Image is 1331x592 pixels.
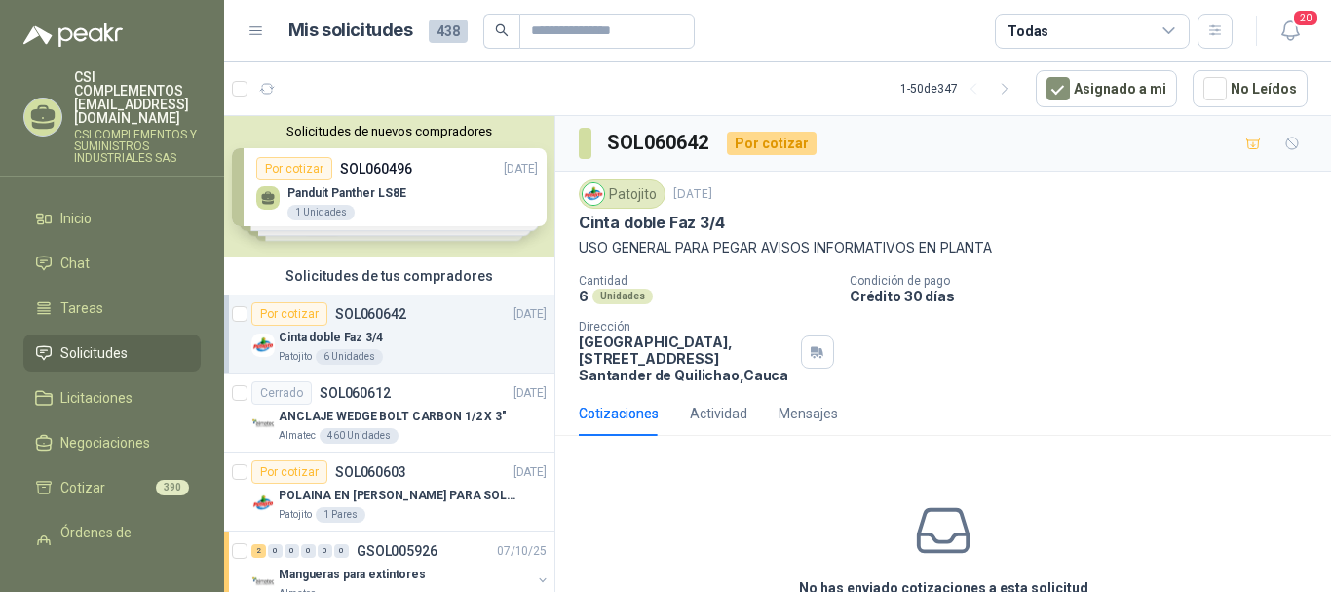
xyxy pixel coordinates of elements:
[579,288,589,304] p: 6
[316,349,383,365] div: 6 Unidades
[513,384,547,403] p: [DATE]
[60,253,90,274] span: Chat
[23,335,201,372] a: Solicitudes
[60,522,182,565] span: Órdenes de Compra
[251,544,266,558] div: 2
[23,200,201,237] a: Inicio
[279,428,316,444] p: Almatec
[779,403,838,424] div: Mensajes
[320,428,399,444] div: 460 Unidades
[579,320,793,334] p: Dirección
[1008,20,1048,42] div: Todas
[513,305,547,324] p: [DATE]
[251,334,275,357] img: Company Logo
[23,23,123,47] img: Logo peakr
[334,544,349,558] div: 0
[60,477,105,498] span: Cotizar
[232,124,547,138] button: Solicitudes de nuevos compradores
[579,179,665,209] div: Patojito
[23,514,201,572] a: Órdenes de Compra
[335,307,406,321] p: SOL060642
[268,544,283,558] div: 0
[583,183,604,205] img: Company Logo
[1036,70,1177,107] button: Asignado a mi
[900,73,1020,104] div: 1 - 50 de 347
[60,342,128,364] span: Solicitudes
[316,507,365,523] div: 1 Pares
[579,237,1308,258] p: USO GENERAL PARA PEGAR AVISOS INFORMATIVOS EN PLANTA
[224,295,554,374] a: Por cotizarSOL060642[DATE] Company LogoCinta doble Faz 3/4Patojito6 Unidades
[251,413,275,436] img: Company Logo
[60,297,103,319] span: Tareas
[23,469,201,506] a: Cotizar390
[607,128,711,158] h3: SOL060642
[279,566,426,584] p: Mangueras para extintores
[279,408,507,426] p: ANCLAJE WEDGE BOLT CARBON 1/2 X 3"
[279,487,521,505] p: POLAINA EN [PERSON_NAME] PARA SOLDADOR / ADJUNTAR FICHA TECNICA
[156,480,189,495] span: 390
[60,208,92,229] span: Inicio
[60,387,133,409] span: Licitaciones
[495,23,509,37] span: search
[251,492,275,515] img: Company Logo
[579,213,725,233] p: Cinta doble Faz 3/4
[1273,14,1308,49] button: 20
[285,544,299,558] div: 0
[579,334,793,383] p: [GEOGRAPHIC_DATA], [STREET_ADDRESS] Santander de Quilichao , Cauca
[288,17,413,45] h1: Mis solicitudes
[1292,9,1319,27] span: 20
[429,20,468,43] span: 438
[251,381,312,405] div: Cerrado
[497,542,547,561] p: 07/10/25
[727,132,817,155] div: Por cotizar
[357,544,437,558] p: GSOL005926
[23,379,201,416] a: Licitaciones
[335,465,406,479] p: SOL060603
[279,329,383,347] p: Cinta doble Faz 3/4
[224,374,554,453] a: CerradoSOL060612[DATE] Company LogoANCLAJE WEDGE BOLT CARBON 1/2 X 3"Almatec460 Unidades
[251,302,327,326] div: Por cotizar
[251,460,327,484] div: Por cotizar
[513,463,547,482] p: [DATE]
[23,290,201,327] a: Tareas
[850,274,1323,288] p: Condición de pago
[1193,70,1308,107] button: No Leídos
[320,386,391,400] p: SOL060612
[23,424,201,461] a: Negociaciones
[318,544,332,558] div: 0
[579,274,834,288] p: Cantidad
[301,544,316,558] div: 0
[224,257,554,295] div: Solicitudes de tus compradores
[279,349,312,365] p: Patojito
[279,507,312,523] p: Patojito
[74,129,201,164] p: CSI COMPLEMENTOS Y SUMINISTROS INDUSTRIALES SAS
[850,288,1323,304] p: Crédito 30 días
[60,432,150,454] span: Negociaciones
[224,453,554,532] a: Por cotizarSOL060603[DATE] Company LogoPOLAINA EN [PERSON_NAME] PARA SOLDADOR / ADJUNTAR FICHA TE...
[673,185,712,204] p: [DATE]
[74,70,201,125] p: CSI COMPLEMENTOS [EMAIL_ADDRESS][DOMAIN_NAME]
[224,116,554,257] div: Solicitudes de nuevos compradoresPor cotizarSOL060496[DATE] Panduit Panther LS8E1 UnidadesPor cot...
[579,403,659,424] div: Cotizaciones
[23,245,201,282] a: Chat
[592,289,653,304] div: Unidades
[690,403,747,424] div: Actividad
